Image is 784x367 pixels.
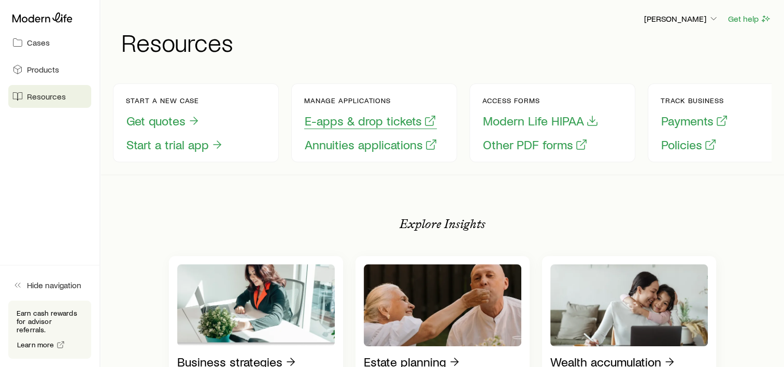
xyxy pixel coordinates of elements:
[304,96,438,105] p: Manage applications
[550,264,708,346] img: Wealth accumulation
[661,96,729,105] p: Track business
[304,137,438,153] button: Annuities applications
[482,113,599,129] button: Modern Life HIPAA
[364,264,521,346] img: Estate planning
[8,301,91,359] div: Earn cash rewards for advisor referrals.Learn more
[304,113,437,129] button: E-apps & drop tickets
[482,96,599,105] p: Access forms
[8,31,91,54] a: Cases
[8,85,91,108] a: Resources
[644,13,719,24] p: [PERSON_NAME]
[27,64,59,75] span: Products
[27,280,81,290] span: Hide navigation
[27,37,50,48] span: Cases
[661,137,717,153] button: Policies
[8,274,91,297] button: Hide navigation
[482,137,588,153] button: Other PDF forms
[126,137,224,153] button: Start a trial app
[728,13,772,25] button: Get help
[644,13,719,25] button: [PERSON_NAME]
[17,341,54,348] span: Learn more
[400,217,486,231] p: Explore Insights
[177,264,335,346] img: Business strategies
[126,113,201,129] button: Get quotes
[126,96,224,105] p: Start a new case
[121,30,772,54] h1: Resources
[27,91,66,102] span: Resources
[8,58,91,81] a: Products
[661,113,729,129] button: Payments
[17,309,83,334] p: Earn cash rewards for advisor referrals.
